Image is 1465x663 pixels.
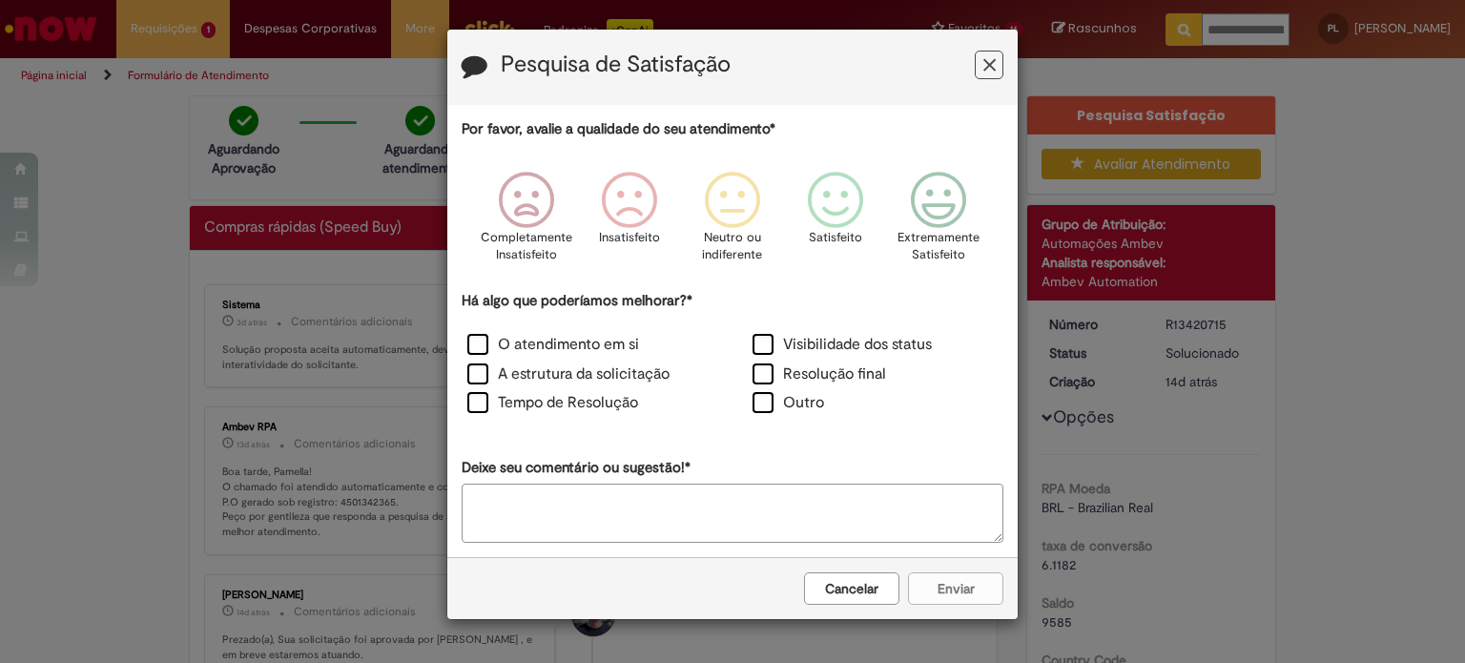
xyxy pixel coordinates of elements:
p: Completamente Insatisfeito [481,229,572,264]
p: Extremamente Satisfeito [898,229,980,264]
label: Visibilidade dos status [753,334,932,356]
label: Pesquisa de Satisfação [501,52,731,77]
label: Por favor, avalie a qualidade do seu atendimento* [462,119,775,139]
label: Deixe seu comentário ou sugestão!* [462,458,691,478]
div: Há algo que poderíamos melhorar?* [462,291,1003,420]
button: Cancelar [804,572,899,605]
div: Extremamente Satisfeito [890,157,987,288]
p: Satisfeito [809,229,862,247]
div: Insatisfeito [581,157,678,288]
div: Completamente Insatisfeito [477,157,574,288]
div: Satisfeito [787,157,884,288]
label: A estrutura da solicitação [467,363,670,385]
label: Tempo de Resolução [467,392,638,414]
label: O atendimento em si [467,334,639,356]
label: Resolução final [753,363,886,385]
div: Neutro ou indiferente [684,157,781,288]
p: Insatisfeito [599,229,660,247]
p: Neutro ou indiferente [698,229,767,264]
label: Outro [753,392,824,414]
